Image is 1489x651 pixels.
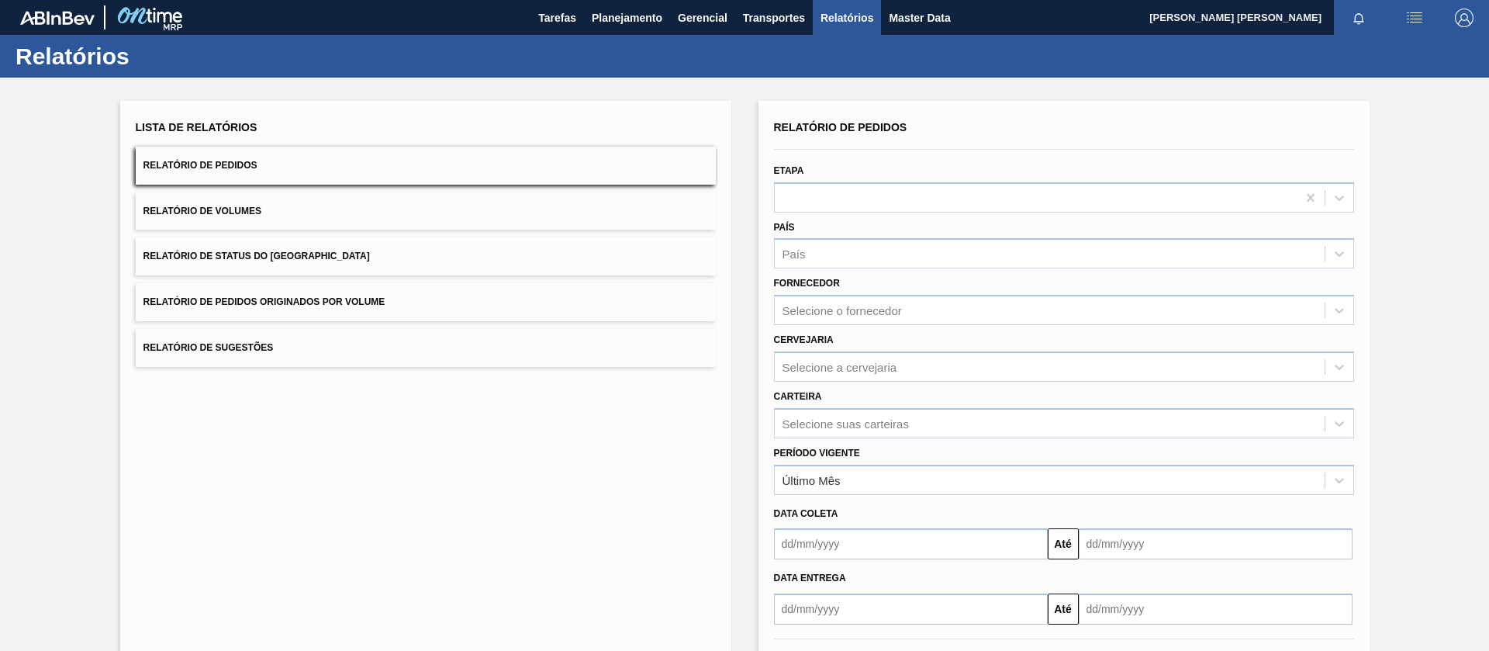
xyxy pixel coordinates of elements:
[774,222,795,233] label: País
[889,9,950,27] span: Master Data
[538,9,576,27] span: Tarefas
[774,508,838,519] span: Data coleta
[143,251,370,261] span: Relatório de Status do [GEOGRAPHIC_DATA]
[143,342,274,353] span: Relatório de Sugestões
[143,296,385,307] span: Relatório de Pedidos Originados por Volume
[136,329,716,367] button: Relatório de Sugestões
[1405,9,1424,27] img: userActions
[1048,528,1079,559] button: Até
[774,165,804,176] label: Etapa
[1048,594,1079,625] button: Até
[136,147,716,185] button: Relatório de Pedidos
[821,9,873,27] span: Relatórios
[774,334,834,345] label: Cervejaria
[774,391,822,402] label: Carteira
[783,304,902,317] div: Selecione o fornecedor
[20,11,95,25] img: TNhmsLtSVTkK8tSr43FrP2fwEKptu5GPRR3wAAAABJRU5ErkJggg==
[774,278,840,289] label: Fornecedor
[774,594,1048,625] input: dd/mm/yyyy
[774,121,907,133] span: Relatório de Pedidos
[16,47,291,65] h1: Relatórios
[136,237,716,275] button: Relatório de Status do [GEOGRAPHIC_DATA]
[143,160,257,171] span: Relatório de Pedidos
[783,417,909,430] div: Selecione suas carteiras
[592,9,662,27] span: Planejamento
[774,573,846,583] span: Data Entrega
[783,473,841,487] div: Último Mês
[783,360,897,373] div: Selecione a cervejaria
[136,192,716,230] button: Relatório de Volumes
[774,528,1048,559] input: dd/mm/yyyy
[1334,7,1384,29] button: Notificações
[774,448,860,459] label: Período Vigente
[783,248,806,261] div: País
[143,206,261,216] span: Relatório de Volumes
[1079,528,1353,559] input: dd/mm/yyyy
[1079,594,1353,625] input: dd/mm/yyyy
[1455,9,1473,27] img: Logout
[136,283,716,321] button: Relatório de Pedidos Originados por Volume
[743,9,805,27] span: Transportes
[136,121,257,133] span: Lista de Relatórios
[678,9,727,27] span: Gerencial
